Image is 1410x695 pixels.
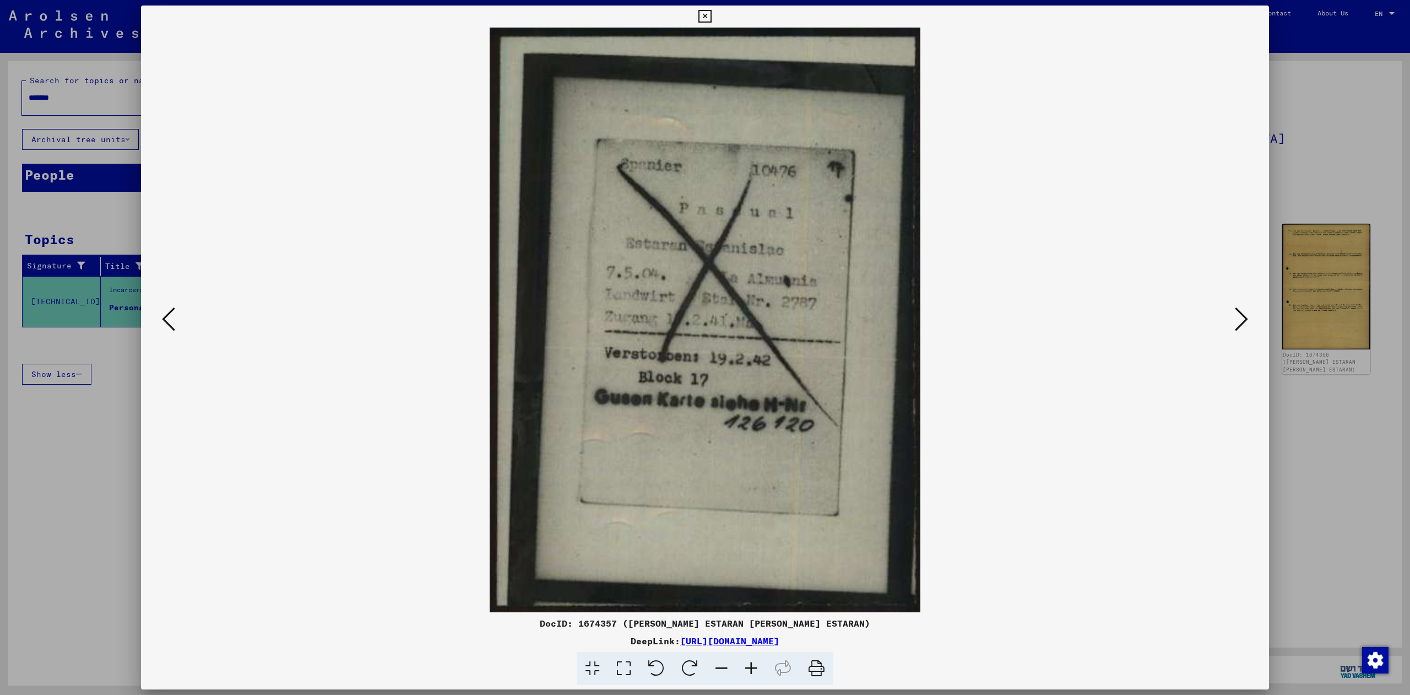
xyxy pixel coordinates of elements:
img: 001.jpg [178,28,1232,612]
a: [URL][DOMAIN_NAME] [680,635,779,646]
div: DocID: 1674357 ([PERSON_NAME] ESTARAN [PERSON_NAME] ESTARAN) [141,617,1269,630]
img: Change consent [1362,647,1389,674]
div: DeepLink: [141,634,1269,648]
div: Change consent [1362,646,1388,673]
